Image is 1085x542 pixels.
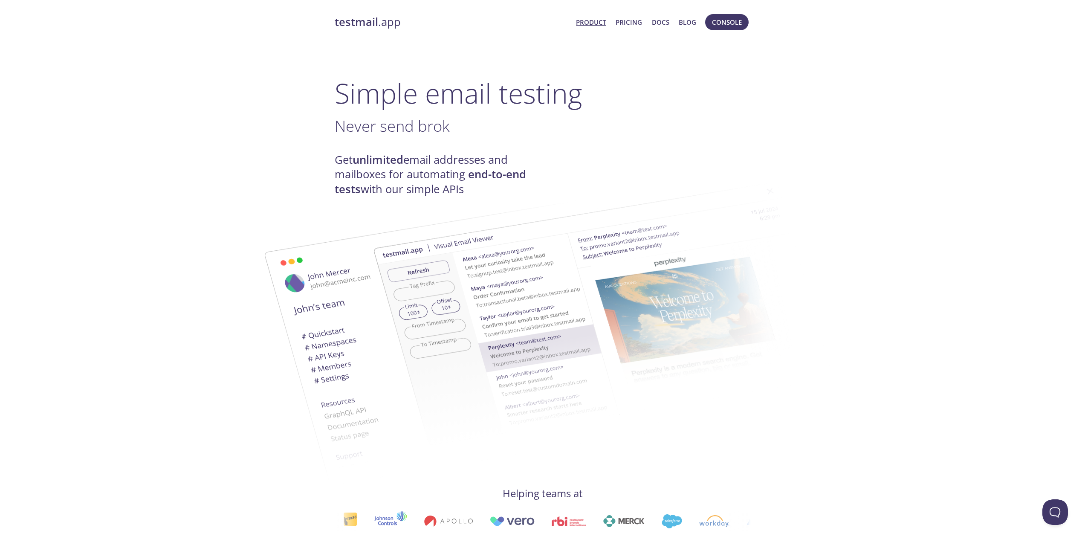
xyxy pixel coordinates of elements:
[652,515,683,527] img: workday
[327,511,360,531] img: johnsoncontrols
[679,17,696,28] a: Blog
[232,197,693,486] img: testmail-email-viewer
[705,14,749,30] button: Console
[615,514,635,528] img: salesforce
[576,17,606,28] a: Product
[1042,499,1068,525] iframe: Help Scout Beacon - Open
[443,516,488,526] img: vero
[353,152,403,167] strong: unlimited
[335,487,751,500] h4: Helping teams at
[652,17,669,28] a: Docs
[505,516,540,526] img: rbi
[616,17,642,28] a: Pricing
[335,167,526,196] strong: end-to-end tests
[700,515,755,527] img: atlassian
[377,515,426,527] img: apollo
[556,515,598,527] img: merck
[335,77,751,110] h1: Simple email testing
[712,17,742,28] span: Console
[335,14,378,29] strong: testmail
[335,115,450,136] span: Never send brok
[335,15,570,29] a: testmail.app
[335,153,543,197] h4: Get email addresses and mailboxes for automating with our simple APIs
[373,170,833,458] img: testmail-email-viewer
